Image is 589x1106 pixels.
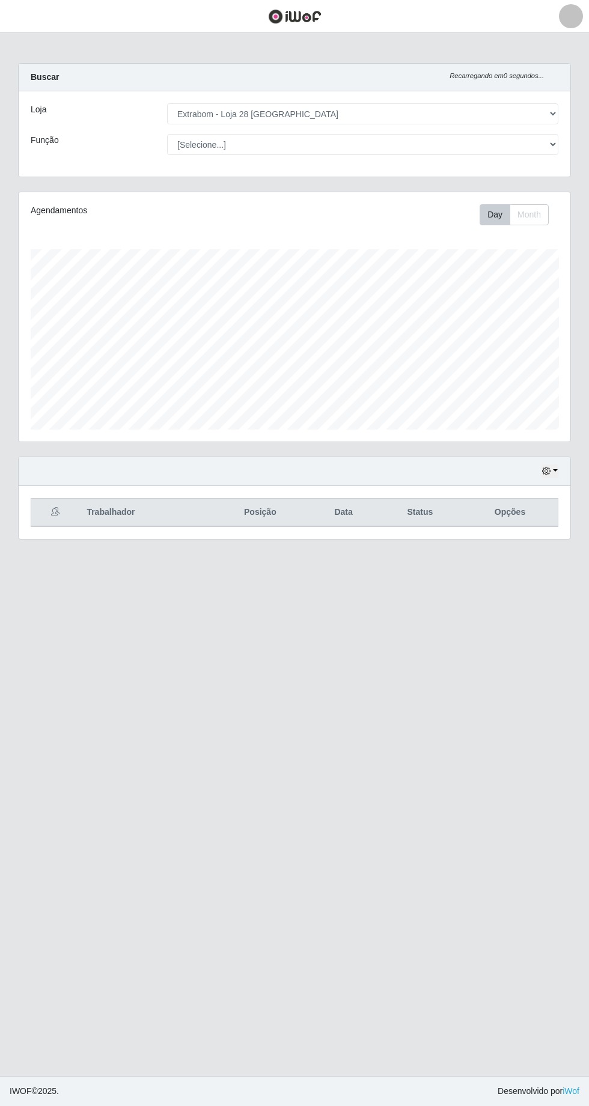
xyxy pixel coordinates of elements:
[450,72,544,79] i: Recarregando em 0 segundos...
[480,204,558,225] div: Toolbar with button groups
[10,1085,59,1098] span: © 2025 .
[462,499,558,527] th: Opções
[31,103,46,116] label: Loja
[498,1085,579,1098] span: Desenvolvido por
[211,499,309,527] th: Posição
[378,499,462,527] th: Status
[31,134,59,147] label: Função
[510,204,549,225] button: Month
[563,1086,579,1096] a: iWof
[480,204,549,225] div: First group
[79,499,211,527] th: Trabalhador
[31,72,59,82] strong: Buscar
[268,9,322,24] img: CoreUI Logo
[309,499,377,527] th: Data
[31,204,240,217] div: Agendamentos
[10,1086,32,1096] span: IWOF
[480,204,510,225] button: Day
